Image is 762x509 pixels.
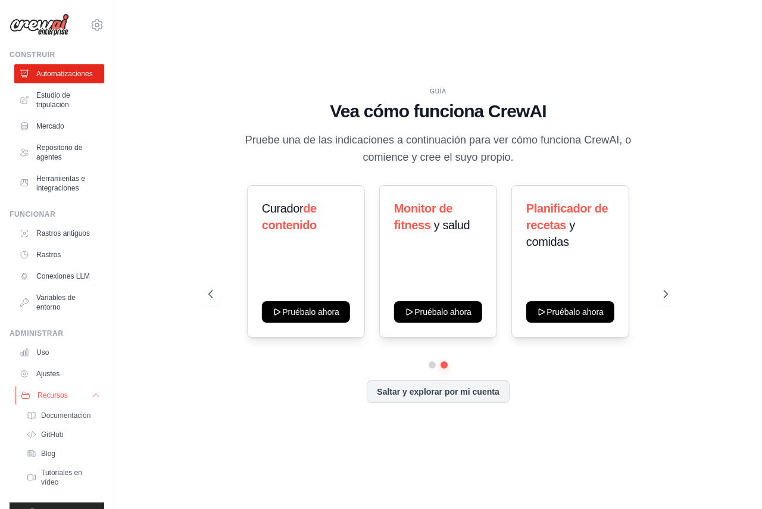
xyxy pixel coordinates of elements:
font: Conexiones LLM [36,272,90,280]
font: Repositorio de agentes [36,143,82,161]
font: Construir [10,51,55,59]
img: Logo [10,14,69,36]
a: Documentación [21,407,104,424]
font: Variables de entorno [36,293,76,311]
font: Pruébalo ahora [547,307,604,317]
font: Tutoriales en vídeo [41,469,82,486]
a: Conexiones LLM [14,267,104,286]
a: Rastros [14,245,104,264]
button: Pruébalo ahora [394,301,482,323]
font: de contenido [261,202,316,232]
font: Automatizaciones [36,70,93,78]
font: GitHub [41,430,63,439]
font: Herramientas e integraciones [36,174,85,192]
a: Estudio de tripulación [14,86,104,114]
font: Rastros [36,251,61,259]
font: Administrar [10,329,64,338]
a: Variables de entorno [14,288,104,317]
font: GUÍA [430,88,446,95]
a: Automatizaciones [14,64,104,83]
font: Pruébalo ahora [414,307,471,317]
a: Uso [14,343,104,362]
a: Tutoriales en vídeo [21,464,104,491]
font: Recursos [38,391,68,399]
a: Blog [21,445,104,462]
a: Herramientas e integraciones [14,169,104,198]
button: Pruébalo ahora [526,301,614,323]
font: Ajustes [36,370,60,378]
a: Mercado [14,117,104,136]
font: Documentación [41,411,90,420]
font: Curador [261,202,302,215]
button: Recursos [15,386,105,405]
a: Rastros antiguos [14,224,104,243]
font: y salud [434,218,470,232]
iframe: Widget de chat [702,452,762,509]
font: Funcionar [10,210,55,218]
font: Pruébalo ahora [282,307,339,317]
button: Saltar y explorar por mi cuenta [367,380,509,403]
font: Estudio de tripulación [36,91,70,109]
font: Rastros antiguos [36,229,90,238]
a: Ajustes [14,364,104,383]
font: Saltar y explorar por mi cuenta [377,387,499,396]
font: Uso [36,348,49,357]
button: Pruébalo ahora [261,301,349,323]
font: Vea cómo funciona CrewAI [330,101,546,121]
font: Monitor de fitness [394,202,452,232]
a: GitHub [21,426,104,443]
font: Planificador de recetas [526,202,608,232]
a: Repositorio de agentes [14,138,104,167]
font: Pruebe una de las indicaciones a continuación para ver cómo funciona CrewAI, o comience y cree el... [245,134,631,163]
font: Blog [41,449,55,458]
font: Mercado [36,122,64,130]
